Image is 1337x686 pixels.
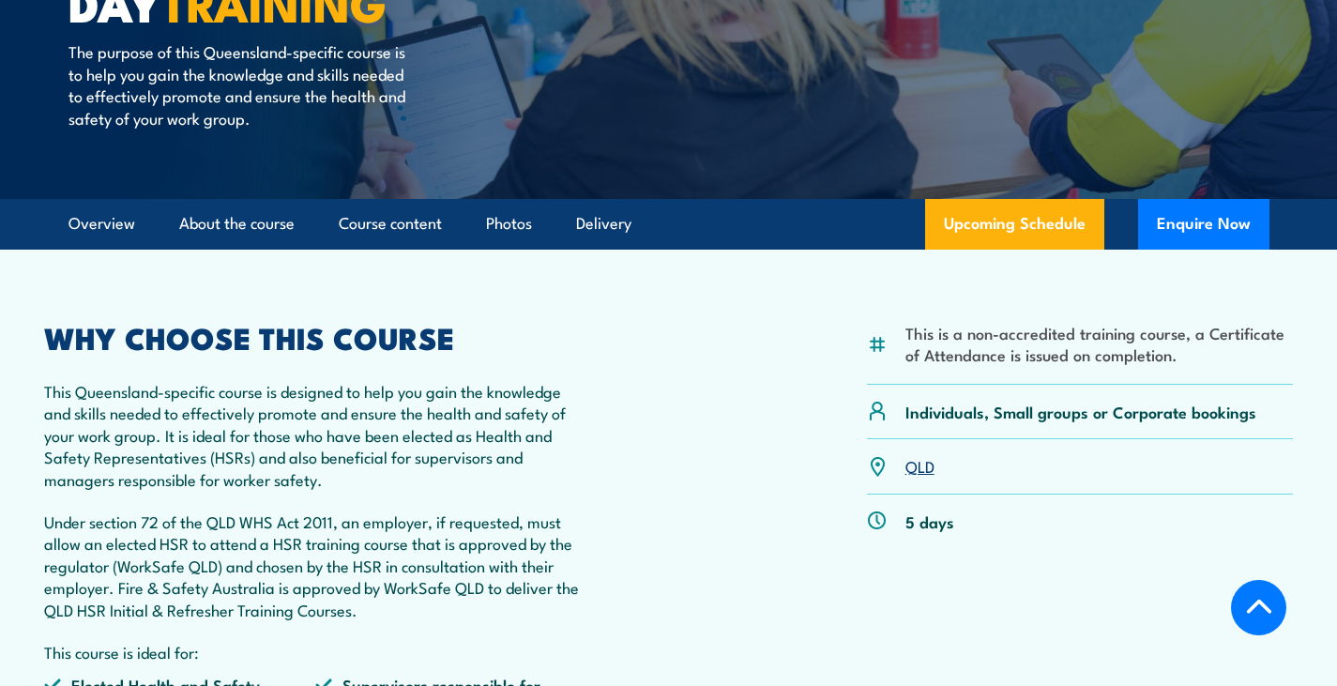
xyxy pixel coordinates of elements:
button: Enquire Now [1138,199,1269,250]
p: Under section 72 of the QLD WHS Act 2011, an employer, if requested, must allow an elected HSR to... [44,511,585,620]
p: The purpose of this Queensland-specific course is to help you gain the knowledge and skills neede... [68,40,411,129]
a: About the course [179,199,295,249]
a: Photos [486,199,532,249]
p: This Queensland-specific course is designed to help you gain the knowledge and skills needed to e... [44,380,585,490]
li: This is a non-accredited training course, a Certificate of Attendance is issued on completion. [905,322,1293,366]
p: This course is ideal for: [44,641,585,663]
h2: WHY CHOOSE THIS COURSE [44,324,585,350]
a: Overview [68,199,135,249]
a: Delivery [576,199,631,249]
p: Individuals, Small groups or Corporate bookings [905,401,1256,422]
p: 5 days [905,511,954,532]
a: Upcoming Schedule [925,199,1104,250]
a: Course content [339,199,442,249]
a: QLD [905,454,934,477]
